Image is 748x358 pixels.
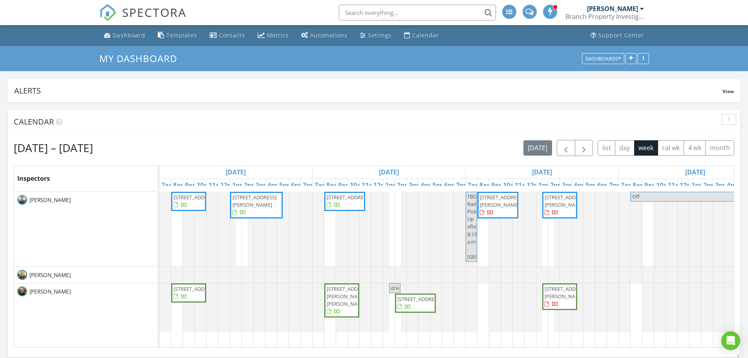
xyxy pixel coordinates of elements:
a: 12pm [678,179,699,191]
span: [STREET_ADDRESS][PERSON_NAME] [545,285,589,300]
a: 9am [336,179,354,191]
a: 1pm [536,179,554,191]
a: 4pm [419,179,436,191]
a: 10am [501,179,522,191]
a: 3pm [407,179,424,191]
span: [PERSON_NAME] [28,271,72,279]
a: 10am [195,179,216,191]
a: 2pm [548,179,566,191]
a: 3pm [254,179,271,191]
span: [STREET_ADDRESS] [327,194,371,201]
a: 11am [360,179,381,191]
span: [PERSON_NAME] [28,288,72,296]
a: Contacts [207,28,248,43]
a: Settings [357,28,395,43]
span: [STREET_ADDRESS][PERSON_NAME] [480,194,524,208]
div: Contacts [219,31,245,39]
a: 7am [466,179,483,191]
a: SPECTORA [99,11,187,27]
span: [STREET_ADDRESS] [174,194,218,201]
a: 9am [489,179,507,191]
button: Next [575,140,593,156]
a: 1pm [383,179,401,191]
a: 7am [159,179,177,191]
a: 2pm [395,179,413,191]
a: 4pm [265,179,283,191]
button: 4 wk [684,140,706,156]
button: Dashboards [582,53,624,64]
span: [STREET_ADDRESS] [397,296,441,303]
span: [STREET_ADDRESS][PERSON_NAME] [232,194,276,208]
span: Calendar [14,116,54,127]
a: 4pm [572,179,589,191]
a: 1pm [230,179,248,191]
a: 8am [171,179,189,191]
a: 7pm [454,179,472,191]
a: 6pm [442,179,460,191]
span: View [722,88,734,95]
span: [STREET_ADDRESS][PERSON_NAME][PERSON_NAME] [327,285,371,307]
div: Branch Property Investigations [565,13,644,20]
a: 4pm [725,179,743,191]
a: 6pm [289,179,307,191]
a: 10am [348,179,369,191]
button: week [634,140,658,156]
button: cal wk [658,140,684,156]
a: Go to August 28, 2025 [377,166,401,178]
span: Inspectors [17,174,50,183]
div: Dashboard [113,31,145,39]
span: [STREET_ADDRESS][PERSON_NAME] [545,194,589,208]
a: 7am [619,179,636,191]
a: 12pm [218,179,240,191]
a: 11am [666,179,687,191]
span: driving [391,285,406,292]
a: 10am [654,179,675,191]
a: 12pm [371,179,393,191]
div: Open Intercom Messenger [721,331,740,350]
a: 5pm [583,179,601,191]
h2: [DATE] – [DATE] [14,140,93,156]
a: 1pm [689,179,707,191]
div: Alerts [14,85,722,96]
img: The Best Home Inspection Software - Spectora [99,4,117,21]
img: todd_headshot_square.jpeg [17,270,27,280]
div: Templates [166,31,197,39]
div: Support Center [598,31,644,39]
a: 9am [642,179,660,191]
span: TBD Radon Pick Up after 8:13 a.m. - [GEOGRAPHIC_DATA] [467,193,517,261]
a: 5pm [277,179,295,191]
a: 2pm [242,179,260,191]
span: SPECTORA [122,4,187,20]
a: 6pm [595,179,613,191]
span: [STREET_ADDRESS] [174,285,218,292]
a: 8am [631,179,648,191]
button: Previous [557,140,575,156]
a: Go to August 29, 2025 [530,166,554,178]
a: My Dashboard [99,52,184,65]
a: Support Center [587,28,647,43]
a: Go to August 30, 2025 [683,166,707,178]
a: Automations (Advanced) [298,28,351,43]
input: Search everything... [339,5,496,20]
div: Settings [368,31,391,39]
a: 9am [183,179,201,191]
a: 12pm [525,179,546,191]
a: 3pm [713,179,731,191]
a: 8am [477,179,495,191]
a: 7pm [607,179,625,191]
button: month [705,140,734,156]
a: 5pm [430,179,448,191]
div: [PERSON_NAME] [587,5,638,13]
div: Calendar [412,31,439,39]
span: [PERSON_NAME] [28,196,72,204]
button: [DATE] [523,140,552,156]
a: 11am [513,179,534,191]
img: tom_headshot_square.jpeg [17,195,27,205]
button: day [615,140,635,156]
span: Off [632,193,640,200]
a: Metrics [254,28,292,43]
a: Templates [155,28,200,43]
div: Metrics [267,31,289,39]
a: Dashboard [101,28,148,43]
div: Dashboards [585,56,621,61]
